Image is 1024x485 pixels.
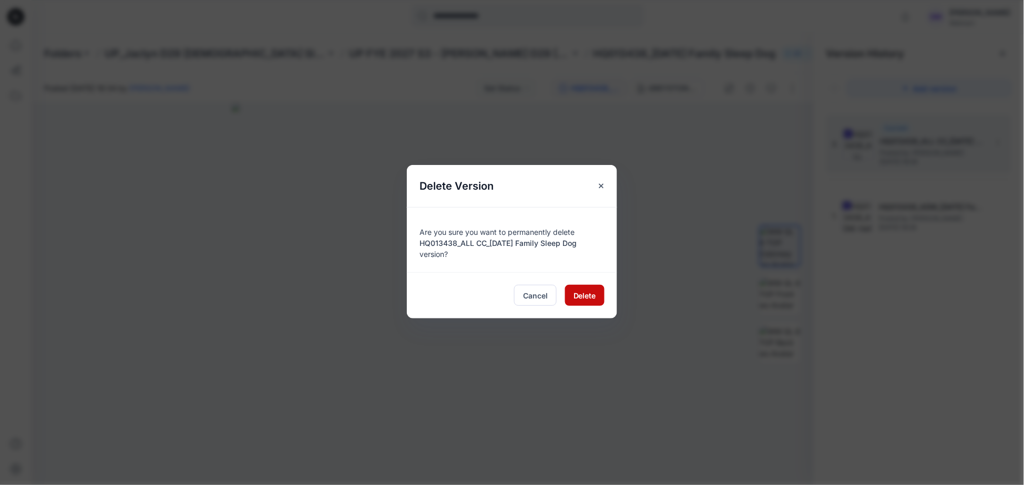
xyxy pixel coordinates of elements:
[523,290,548,301] span: Cancel
[514,285,557,306] button: Cancel
[574,290,596,301] span: Delete
[419,220,605,260] div: Are you sure you want to permanently delete version?
[407,165,506,207] h5: Delete Version
[419,239,577,247] span: HQ013438_ALL CC_[DATE] Family Sleep Dog
[565,285,605,306] button: Delete
[592,177,611,195] button: Close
